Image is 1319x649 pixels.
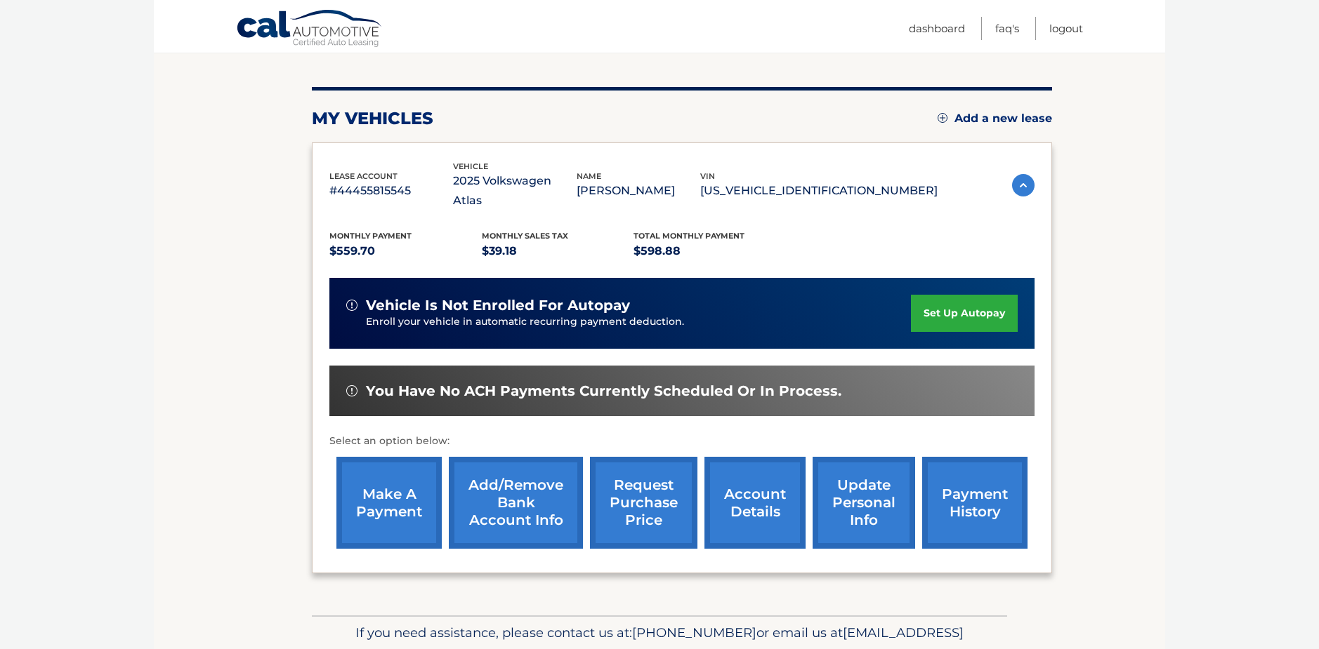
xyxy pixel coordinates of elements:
p: $39.18 [482,241,634,261]
a: Cal Automotive [236,9,383,50]
span: vehicle [453,161,488,171]
a: FAQ's [995,17,1019,40]
p: 2025 Volkswagen Atlas [453,171,577,210]
p: [PERSON_NAME] [577,181,700,201]
p: #44455815545 [329,181,453,201]
p: Enroll your vehicle in automatic recurring payment deduction. [366,314,911,330]
span: Monthly sales Tax [482,231,568,241]
a: update personal info [813,457,915,549]
p: $559.70 [329,241,482,261]
a: request purchase price [590,457,697,549]
img: add.svg [938,113,947,123]
a: payment history [922,457,1028,549]
span: vin [700,171,715,181]
span: [PHONE_NUMBER] [632,624,756,641]
a: Logout [1049,17,1083,40]
p: [US_VEHICLE_IDENTIFICATION_NUMBER] [700,181,938,201]
h2: my vehicles [312,108,433,129]
p: Select an option below: [329,433,1035,450]
span: Total Monthly Payment [634,231,744,241]
span: vehicle is not enrolled for autopay [366,297,630,314]
a: account details [704,457,806,549]
span: Monthly Payment [329,231,412,241]
img: accordion-active.svg [1012,174,1035,196]
span: You have no ACH payments currently scheduled or in process. [366,382,841,400]
a: set up autopay [911,295,1018,332]
span: lease account [329,171,398,181]
span: name [577,171,601,181]
img: alert-white.svg [346,385,357,396]
a: Dashboard [909,17,965,40]
a: make a payment [336,457,442,549]
a: Add a new lease [938,112,1052,126]
p: $598.88 [634,241,786,261]
img: alert-white.svg [346,300,357,311]
a: Add/Remove bank account info [449,457,583,549]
